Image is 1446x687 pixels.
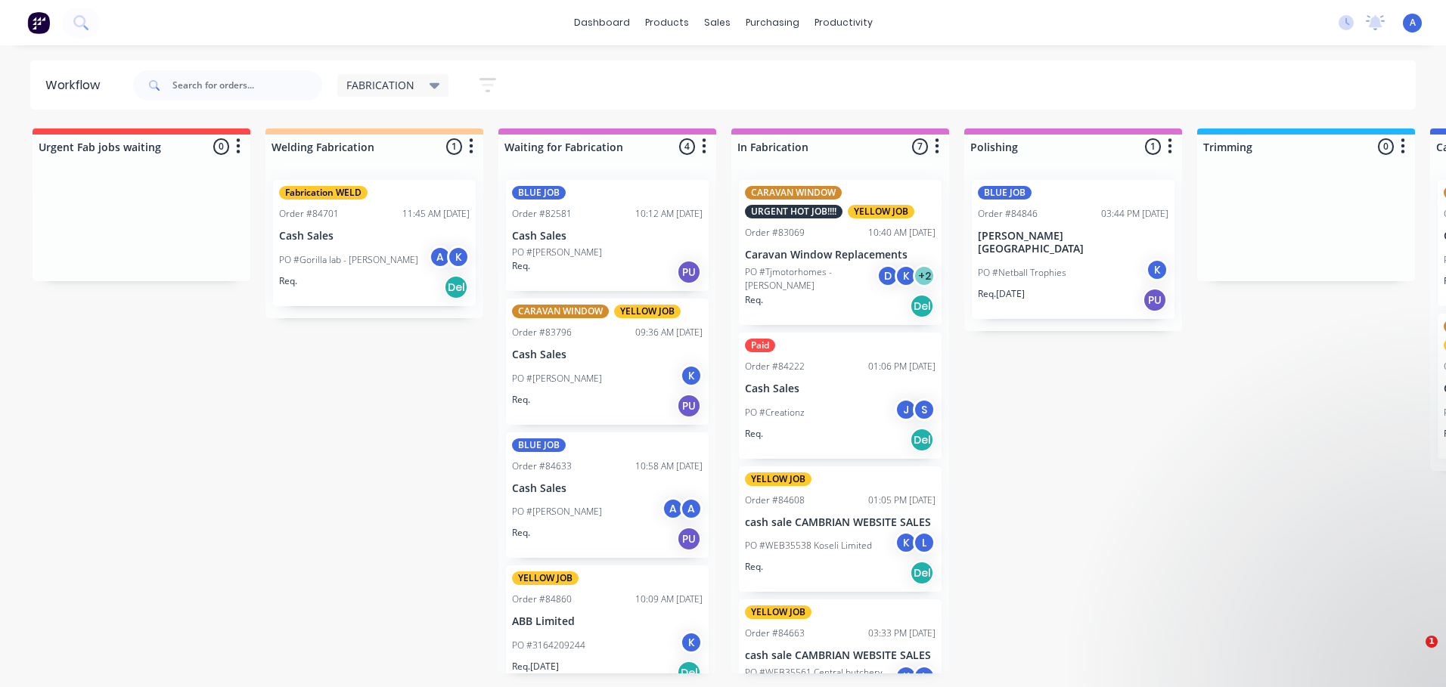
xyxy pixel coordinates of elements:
[745,360,805,373] div: Order #84222
[868,226,936,240] div: 10:40 AM [DATE]
[635,460,703,473] div: 10:58 AM [DATE]
[512,372,602,385] p: PO #[PERSON_NAME]
[512,186,566,200] div: BLUE JOB
[745,649,936,662] p: cash sale CAMBRIAN WEBSITE SALES
[45,76,107,94] div: Workflow
[895,265,917,287] div: K
[745,539,872,552] p: PO #WEB35538 Koseli Limited
[1426,636,1438,648] span: 1
[745,186,842,200] div: CARAVAN WINDOW
[677,394,701,418] div: PU
[447,246,470,268] div: K
[745,265,877,292] p: PO #Tjmotorhomes - [PERSON_NAME]
[868,494,936,507] div: 01:05 PM [DATE]
[677,527,701,551] div: PU
[745,627,805,640] div: Order #84663
[807,11,880,34] div: productivity
[1146,258,1168,281] div: K
[738,11,807,34] div: purchasing
[512,348,703,361] p: Cash Sales
[172,70,322,101] input: Search for orders...
[512,571,579,585] div: YELLOW JOB
[512,639,585,652] p: PO #3164209244
[910,294,934,318] div: Del
[635,326,703,339] div: 09:36 AM [DATE]
[680,631,703,654] div: K
[512,246,602,259] p: PO #[PERSON_NAME]
[506,299,709,425] div: CARAVAN WINDOWYELLOW JOBOrder #8379609:36 AM [DATE]Cash SalesPO #[PERSON_NAME]KReq.PU
[745,427,763,441] p: Req.
[27,11,50,34] img: Factory
[279,274,297,288] p: Req.
[739,466,942,593] div: YELLOW JOBOrder #8460801:05 PM [DATE]cash sale CAMBRIAN WEBSITE SALESPO #WEB35538 Koseli LimitedK...
[877,265,899,287] div: D
[444,275,468,299] div: Del
[745,406,805,419] p: PO #Creationz
[895,531,917,554] div: K
[279,253,418,267] p: PO #Gorilla lab - [PERSON_NAME]
[512,438,566,452] div: BLUE JOB
[745,205,842,218] div: URGENT HOT JOB!!!!
[512,393,530,407] p: Req.
[910,561,934,585] div: Del
[978,266,1066,280] p: PO #Netball Trophies
[848,205,914,218] div: YELLOW JOB
[697,11,738,34] div: sales
[913,265,936,287] div: + 2
[745,382,936,395] p: Cash Sales
[978,287,1025,301] p: Req. [DATE]
[346,77,414,93] span: FABRICATION
[1101,207,1168,221] div: 03:44 PM [DATE]
[680,364,703,387] div: K
[745,516,936,529] p: cash sale CAMBRIAN WEBSITE SALES
[512,259,530,273] p: Req.
[512,505,602,518] p: PO #[PERSON_NAME]
[745,472,811,486] div: YELLOW JOB
[273,180,476,306] div: Fabrication WELDOrder #8470111:45 AM [DATE]Cash SalesPO #Gorilla lab - [PERSON_NAME]AKReq.Del
[745,226,805,240] div: Order #83069
[566,11,638,34] a: dashboard
[635,593,703,606] div: 10:09 AM [DATE]
[978,230,1168,255] p: [PERSON_NAME][GEOGRAPHIC_DATA]
[677,260,701,284] div: PU
[279,186,368,200] div: Fabrication WELD
[1395,636,1431,672] iframe: Intercom live chat
[512,593,572,606] div: Order #84860
[739,333,942,459] div: PaidOrder #8422201:06 PM [DATE]Cash SalesPO #CreationzJSReq.Del
[978,186,1032,200] div: BLUE JOB
[512,615,703,628] p: ABB Limited
[635,207,703,221] div: 10:12 AM [DATE]
[978,207,1038,221] div: Order #84846
[512,482,703,495] p: Cash Sales
[745,293,763,307] p: Req.
[638,11,697,34] div: products
[614,305,681,318] div: YELLOW JOB
[868,360,936,373] div: 01:06 PM [DATE]
[512,230,703,243] p: Cash Sales
[279,207,339,221] div: Order #84701
[512,305,609,318] div: CARAVAN WINDOW
[429,246,451,268] div: A
[895,398,917,421] div: J
[913,398,936,421] div: S
[739,180,942,325] div: CARAVAN WINDOWURGENT HOT JOB!!!!YELLOW JOBOrder #8306910:40 AM [DATE]Caravan Window ReplacementsP...
[512,526,530,540] p: Req.
[402,207,470,221] div: 11:45 AM [DATE]
[680,497,703,520] div: A
[512,326,572,339] div: Order #83796
[1143,288,1167,312] div: PU
[512,460,572,473] div: Order #84633
[512,660,559,673] p: Req. [DATE]
[1410,16,1416,29] span: A
[913,531,936,554] div: L
[506,432,709,559] div: BLUE JOBOrder #8463310:58 AM [DATE]Cash SalesPO #[PERSON_NAME]AAReq.PU
[512,207,572,221] div: Order #82581
[506,180,709,291] div: BLUE JOBOrder #8258110:12 AM [DATE]Cash SalesPO #[PERSON_NAME]Req.PU
[745,339,775,352] div: Paid
[745,249,936,261] p: Caravan Window Replacements
[279,230,470,243] p: Cash Sales
[745,494,805,507] div: Order #84608
[745,560,763,574] p: Req.
[972,180,1174,319] div: BLUE JOBOrder #8484603:44 PM [DATE][PERSON_NAME][GEOGRAPHIC_DATA]PO #Netball TrophiesKReq.[DATE]PU
[677,661,701,685] div: Del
